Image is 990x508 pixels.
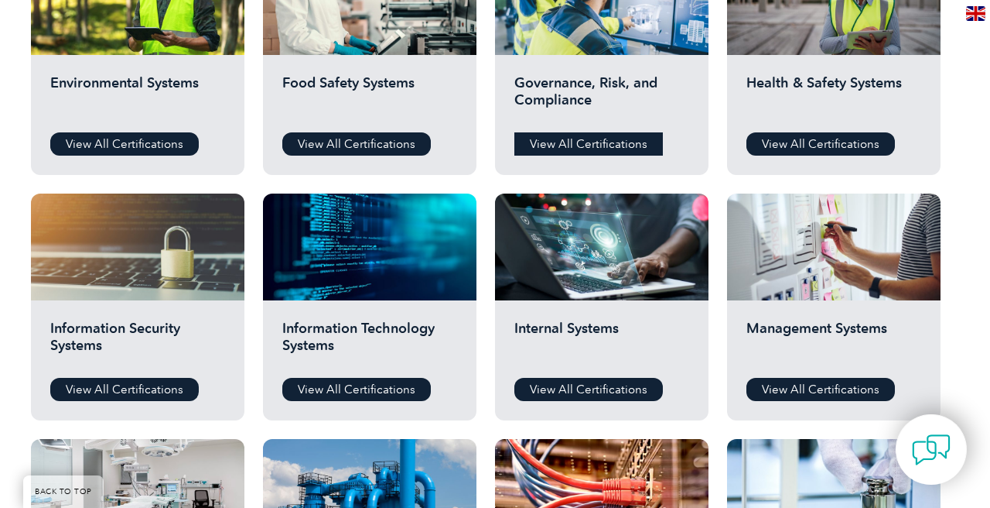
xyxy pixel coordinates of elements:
[912,431,951,469] img: contact-chat.png
[282,132,431,156] a: View All Certifications
[514,74,689,121] h2: Governance, Risk, and Compliance
[514,320,689,366] h2: Internal Systems
[746,378,895,401] a: View All Certifications
[50,74,225,121] h2: Environmental Systems
[746,320,921,366] h2: Management Systems
[282,378,431,401] a: View All Certifications
[282,74,457,121] h2: Food Safety Systems
[50,132,199,156] a: View All Certifications
[23,475,104,508] a: BACK TO TOP
[746,132,895,156] a: View All Certifications
[282,320,457,366] h2: Information Technology Systems
[514,132,663,156] a: View All Certifications
[966,6,985,21] img: en
[514,378,663,401] a: View All Certifications
[50,320,225,366] h2: Information Security Systems
[746,74,921,121] h2: Health & Safety Systems
[50,378,199,401] a: View All Certifications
